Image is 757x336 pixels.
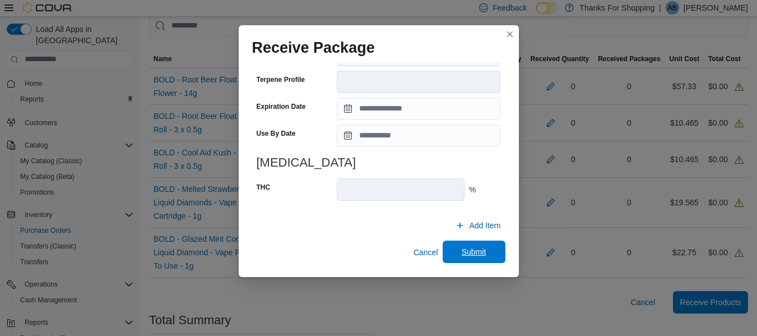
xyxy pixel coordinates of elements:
[462,246,486,257] span: Submit
[252,39,375,57] h1: Receive Package
[469,184,501,195] div: %
[257,183,271,192] label: THC
[337,98,500,120] input: Press the down key to open a popover containing a calendar.
[257,102,306,111] label: Expiration Date
[257,129,296,138] label: Use By Date
[414,247,438,258] span: Cancel
[257,75,305,84] label: Terpene Profile
[257,156,501,169] h3: [MEDICAL_DATA]
[443,241,505,263] button: Submit
[337,125,500,147] input: Press the down key to open a popover containing a calendar.
[503,27,517,41] button: Closes this modal window
[409,241,443,264] button: Cancel
[469,220,500,231] span: Add Item
[451,214,505,237] button: Add Item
